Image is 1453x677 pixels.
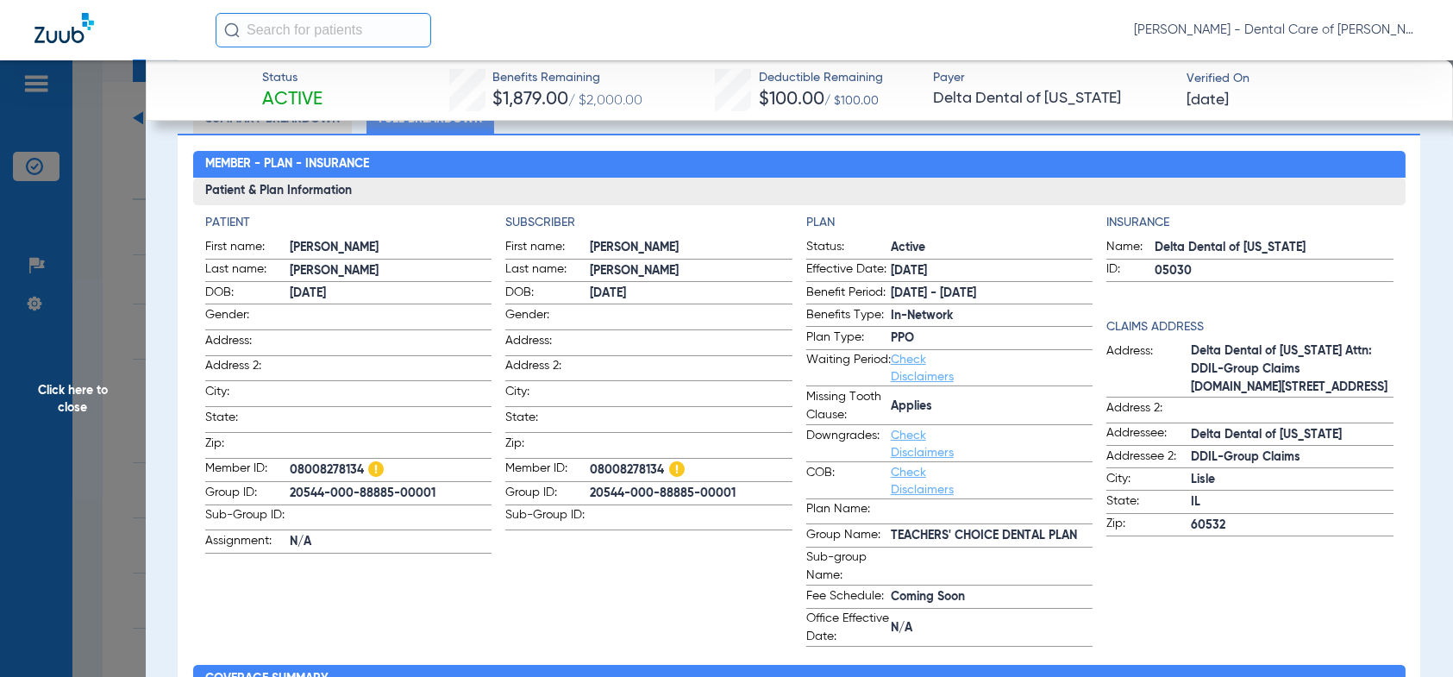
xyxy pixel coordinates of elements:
span: City: [505,383,590,406]
span: $100.00 [759,91,824,109]
span: Sub-group Name: [806,548,891,585]
span: Group ID: [505,484,590,505]
span: DOB: [205,284,290,304]
span: TEACHERS' CHOICE DENTAL PLAN [891,527,1093,545]
span: Sub-Group ID: [505,506,590,530]
span: Member ID: [205,460,290,481]
a: Check Disclaimers [891,354,954,383]
span: Applies [891,398,1093,416]
span: COB: [806,464,891,498]
span: Delta Dental of [US_STATE] [1155,239,1393,257]
span: Address 2: [505,357,590,380]
span: Missing Tooth Clause: [806,388,891,424]
img: Hazard [669,461,685,477]
span: N/A [891,619,1093,637]
span: 60532 [1191,517,1393,535]
span: Waiting Period: [806,351,891,386]
span: Address 2: [205,357,290,380]
img: Zuub Logo [34,13,94,43]
span: Active [891,239,1093,257]
span: Zip: [1106,515,1191,536]
span: Name: [1106,238,1155,259]
span: City: [205,383,290,406]
span: Group Name: [806,526,891,547]
span: DOB: [505,284,590,304]
span: Status [262,69,323,87]
span: ID: [1106,260,1155,281]
span: Plan Type: [806,329,891,349]
span: Gender: [205,306,290,329]
span: Addressee 2: [1106,448,1191,468]
span: Benefits Remaining [492,69,642,87]
span: N/A [290,533,492,551]
span: [PERSON_NAME] [590,262,792,280]
h4: Claims Address [1106,318,1393,336]
span: State: [505,409,590,432]
span: Gender: [505,306,590,329]
span: Benefit Period: [806,284,891,304]
span: 05030 [1155,262,1393,280]
span: Deductible Remaining [759,69,883,87]
span: [DATE] [590,285,792,303]
span: State: [205,409,290,432]
span: 08008278134 [290,460,492,481]
span: Effective Date: [806,260,891,281]
span: [PERSON_NAME] [590,239,792,257]
span: Sub-Group ID: [205,506,290,530]
a: Check Disclaimers [891,467,954,496]
span: [PERSON_NAME] [290,262,492,280]
span: [PERSON_NAME] - Dental Care of [PERSON_NAME] [1134,22,1419,39]
img: Search Icon [224,22,240,38]
span: [PERSON_NAME] [290,239,492,257]
span: Payer [933,69,1171,87]
span: Active [262,88,323,112]
span: Address: [1106,342,1191,397]
span: Benefits Type: [806,306,891,327]
span: Zip: [505,435,590,458]
span: Addressee: [1106,424,1191,445]
h4: Insurance [1106,214,1393,232]
span: / $2,000.00 [568,94,642,108]
span: Last name: [505,260,590,281]
span: [DATE] - [DATE] [891,285,1093,303]
span: City: [1106,470,1191,491]
span: Downgrades: [806,427,891,461]
span: DDIL-Group Claims [1191,448,1393,467]
span: [DATE] [891,262,1093,280]
span: Member ID: [505,460,590,481]
span: 08008278134 [590,460,792,481]
span: Status: [806,238,891,259]
span: Coming Soon [891,588,1093,606]
span: Group ID: [205,484,290,505]
h2: Member - Plan - Insurance [193,151,1406,179]
span: State: [1106,492,1191,513]
img: Hazard [368,461,384,477]
span: Lisle [1191,471,1393,489]
span: Delta Dental of [US_STATE] [1191,426,1393,444]
span: [DATE] [290,285,492,303]
span: First name: [205,238,290,259]
span: Office Effective Date: [806,610,891,646]
input: Search for patients [216,13,431,47]
h4: Subscriber [505,214,792,232]
span: Zip: [205,435,290,458]
span: Verified On [1187,70,1425,88]
a: Check Disclaimers [891,429,954,459]
span: Plan Name: [806,500,891,523]
span: IL [1191,493,1393,511]
h3: Patient & Plan Information [193,178,1406,205]
span: First name: [505,238,590,259]
span: 20544-000-88885-00001 [590,485,792,503]
span: Delta Dental of [US_STATE] [933,88,1171,110]
span: Assignment: [205,532,290,553]
span: $1,879.00 [492,91,568,109]
h4: Patient [205,214,492,232]
span: Fee Schedule: [806,587,891,608]
span: In-Network [891,307,1093,325]
span: [DATE] [1187,90,1229,111]
span: Last name: [205,260,290,281]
